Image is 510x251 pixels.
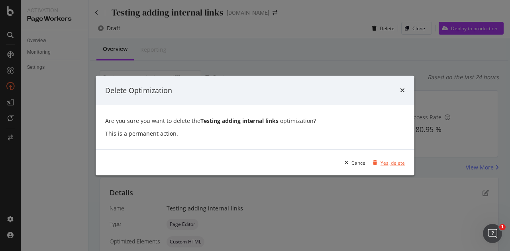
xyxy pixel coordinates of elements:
[351,159,367,166] div: Cancel
[105,85,172,95] div: Delete Optimization
[483,224,502,243] iframe: Intercom live chat
[370,156,405,169] button: Yes, delete
[200,117,279,125] strong: Testing adding internal links
[96,76,414,175] div: modal
[341,156,367,169] button: Cancel
[105,115,405,140] div: Are you sure you want to delete the optimization? This is a permanent action.
[381,159,405,166] div: Yes, delete
[400,85,405,95] div: times
[499,224,506,230] span: 1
